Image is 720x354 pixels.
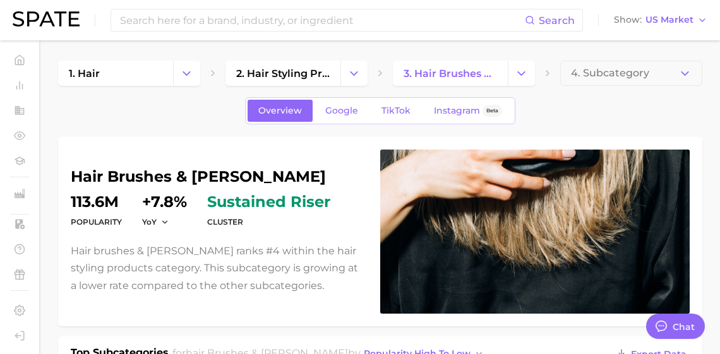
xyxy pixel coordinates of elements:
span: Google [325,105,358,116]
button: YoY [142,216,169,227]
span: 2. hair styling products [236,68,330,80]
a: Log out. Currently logged in with e-mail doyeon@spate.nyc. [10,326,29,345]
span: 3. hair brushes & [PERSON_NAME] [404,68,497,80]
span: sustained riser [207,194,330,209]
span: 1. hair [69,68,100,80]
a: Google [315,100,369,122]
a: 3. hair brushes & [PERSON_NAME] [393,61,508,86]
button: Change Category [508,61,535,86]
button: Change Category [340,61,368,86]
span: Beta [486,105,498,116]
span: Overview [258,105,302,116]
span: Search [539,15,575,27]
img: SPATE [13,11,80,27]
dt: cluster [207,215,330,230]
h1: hair brushes & [PERSON_NAME] [71,169,365,184]
button: Change Category [173,61,200,86]
a: InstagramBeta [423,100,513,122]
a: Overview [248,100,313,122]
button: ShowUS Market [611,12,711,28]
dd: +7.8% [142,194,187,209]
span: Show [614,16,642,23]
span: Instagram [434,105,480,116]
a: 2. hair styling products [225,61,340,86]
a: 1. hair [58,61,173,86]
p: Hair brushes & [PERSON_NAME] ranks #4 within the hair styling products category. This subcategory... [71,242,365,294]
input: Search here for a brand, industry, or ingredient [119,9,525,31]
dt: Popularity [71,215,122,230]
span: 4. Subcategory [571,68,649,79]
span: US Market [645,16,693,23]
a: TikTok [371,100,421,122]
dd: 113.6m [71,194,122,209]
span: TikTok [381,105,411,116]
button: 4. Subcategory [560,61,702,86]
span: YoY [142,216,157,227]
